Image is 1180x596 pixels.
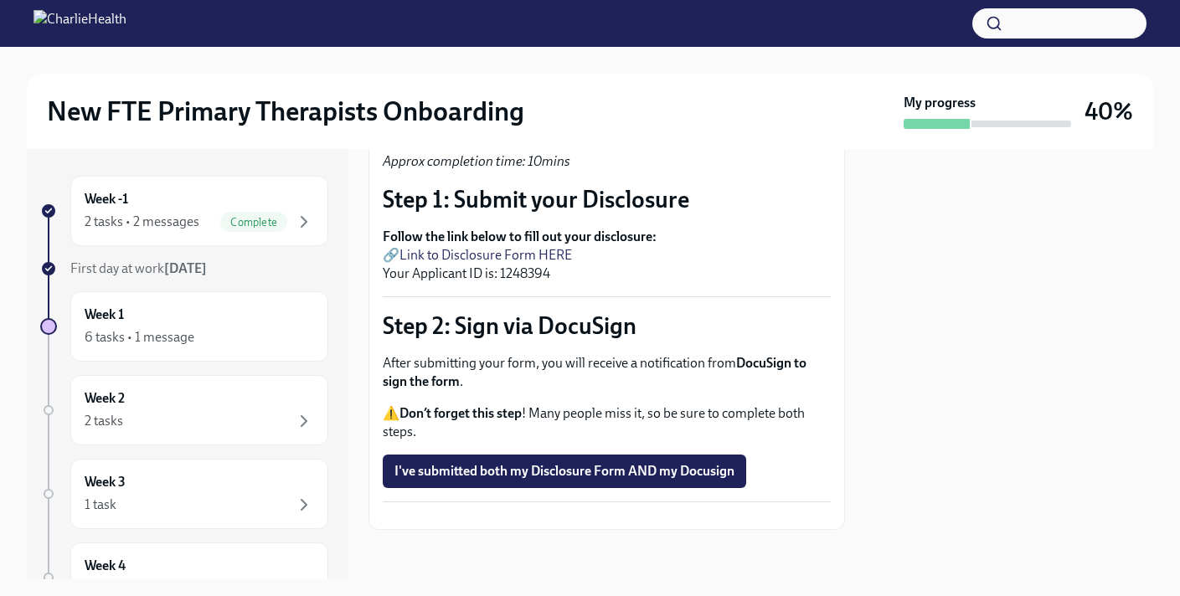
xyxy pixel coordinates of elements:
[394,463,734,480] span: I've submitted both my Disclosure Form AND my Docusign
[383,153,570,169] em: Approx completion time: 10mins
[399,405,522,421] strong: Don’t forget this step
[383,228,831,283] p: 🔗 Your Applicant ID is: 1248394
[40,375,328,445] a: Week 22 tasks
[164,260,207,276] strong: [DATE]
[85,213,199,231] div: 2 tasks • 2 messages
[383,311,831,341] p: Step 2: Sign via DocuSign
[85,473,126,491] h6: Week 3
[85,190,128,208] h6: Week -1
[85,557,126,575] h6: Week 4
[383,354,831,391] p: After submitting your form, you will receive a notification from .
[383,184,831,214] p: Step 1: Submit your Disclosure
[383,404,831,441] p: ⚠️ ! Many people miss it, so be sure to complete both steps.
[383,455,746,488] button: I've submitted both my Disclosure Form AND my Docusign
[47,95,524,128] h2: New FTE Primary Therapists Onboarding
[85,496,116,514] div: 1 task
[33,10,126,37] img: CharlieHealth
[40,459,328,529] a: Week 31 task
[220,216,287,229] span: Complete
[40,259,328,278] a: First day at work[DATE]
[85,328,194,347] div: 6 tasks • 1 message
[383,229,657,244] strong: Follow the link below to fill out your disclosure:
[85,412,123,430] div: 2 tasks
[85,389,125,408] h6: Week 2
[85,306,124,324] h6: Week 1
[1085,96,1133,126] h3: 40%
[904,94,976,112] strong: My progress
[40,176,328,246] a: Week -12 tasks • 2 messagesComplete
[70,260,207,276] span: First day at work
[399,247,572,263] a: Link to Disclosure Form HERE
[40,291,328,362] a: Week 16 tasks • 1 message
